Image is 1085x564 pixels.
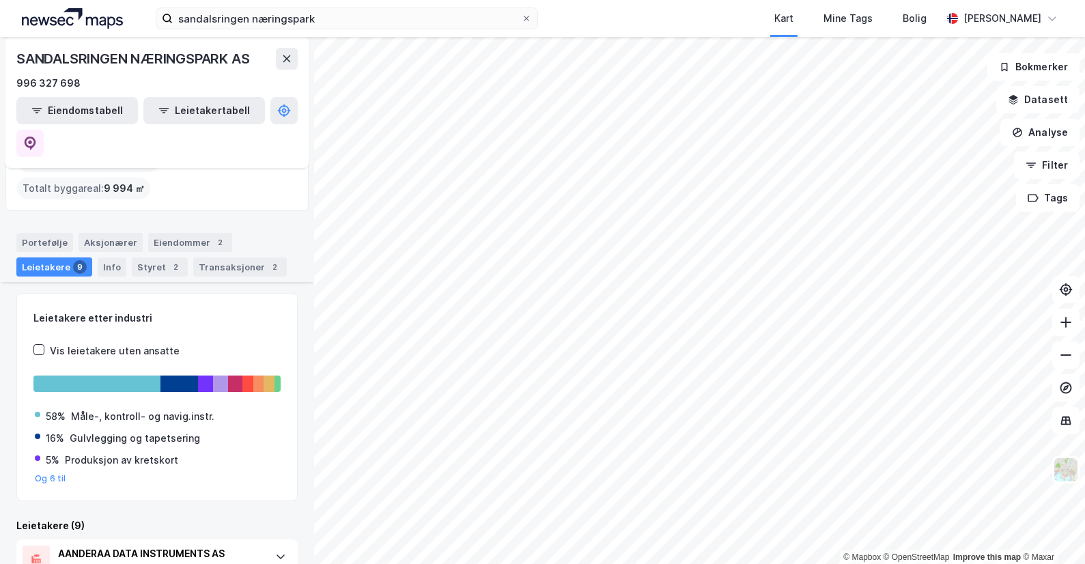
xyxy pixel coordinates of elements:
[996,86,1080,113] button: Datasett
[1017,498,1085,564] div: Kontrollprogram for chat
[1014,152,1080,179] button: Filter
[963,10,1041,27] div: [PERSON_NAME]
[173,8,521,29] input: Søk på adresse, matrikkel, gårdeiere, leietakere eller personer
[46,430,64,447] div: 16%
[22,8,123,29] img: logo.a4113a55bc3d86da70a041830d287a7e.svg
[16,97,138,124] button: Eiendomstabell
[79,233,143,252] div: Aksjonærer
[65,452,178,468] div: Produksjon av kretskort
[71,408,214,425] div: Måle-, kontroll- og navig.instr.
[46,408,66,425] div: 58%
[50,343,180,359] div: Vis leietakere uten ansatte
[16,48,252,70] div: SANDALSRINGEN NÆRINGSPARK AS
[16,233,73,252] div: Portefølje
[1016,184,1080,212] button: Tags
[823,10,873,27] div: Mine Tags
[104,180,145,197] span: 9 994 ㎡
[17,178,150,199] div: Totalt byggareal :
[953,552,1021,562] a: Improve this map
[98,257,126,277] div: Info
[16,75,81,91] div: 996 327 698
[903,10,927,27] div: Bolig
[73,260,87,274] div: 9
[774,10,793,27] div: Kart
[193,257,287,277] div: Transaksjoner
[843,552,881,562] a: Mapbox
[58,546,262,562] div: AANDERAA DATA INSTRUMENTS AS
[148,233,232,252] div: Eiendommer
[987,53,1080,81] button: Bokmerker
[169,260,182,274] div: 2
[46,452,59,468] div: 5%
[1053,457,1079,483] img: Z
[213,236,227,249] div: 2
[16,518,298,534] div: Leietakere (9)
[35,473,66,484] button: Og 6 til
[16,257,92,277] div: Leietakere
[1017,498,1085,564] iframe: Chat Widget
[1000,119,1080,146] button: Analyse
[143,97,265,124] button: Leietakertabell
[884,552,950,562] a: OpenStreetMap
[33,310,281,326] div: Leietakere etter industri
[268,260,281,274] div: 2
[132,257,188,277] div: Styret
[70,430,200,447] div: Gulvlegging og tapetsering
